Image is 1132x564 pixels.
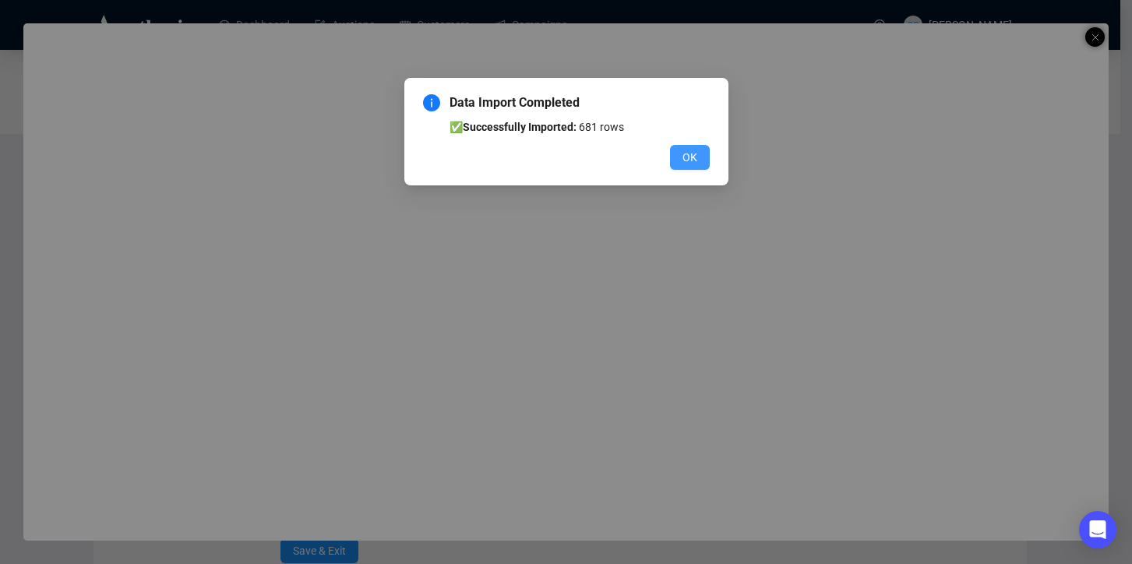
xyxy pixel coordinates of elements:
li: ✅ 681 rows [450,118,710,136]
b: Successfully Imported: [463,121,577,133]
span: Data Import Completed [450,93,710,112]
span: OK [682,149,697,166]
button: OK [670,145,710,170]
div: Open Intercom Messenger [1079,511,1116,548]
span: info-circle [423,94,440,111]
